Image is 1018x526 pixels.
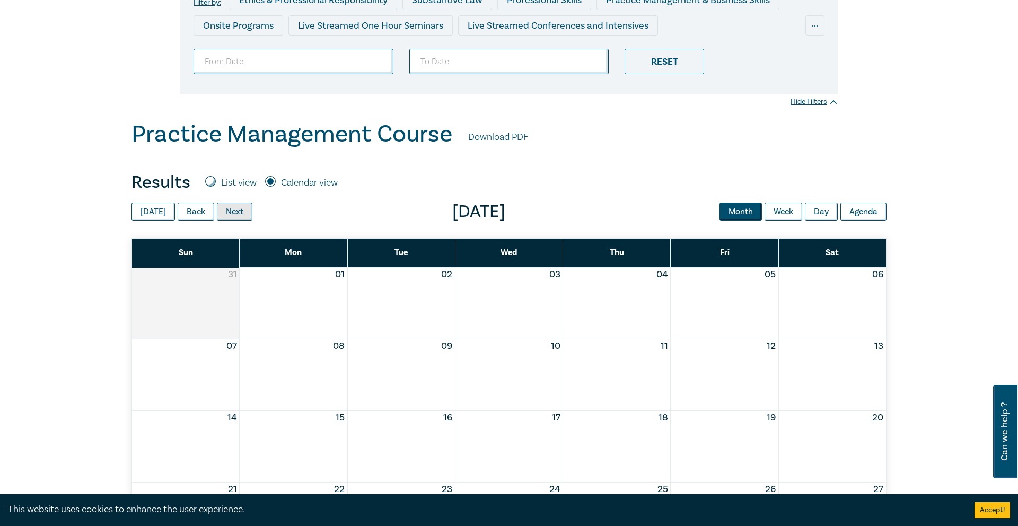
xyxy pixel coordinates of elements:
[999,391,1010,472] span: Can we help ?
[217,203,252,221] button: Next
[221,176,257,190] label: List view
[8,503,959,516] div: This website uses cookies to enhance the user experience.
[458,15,658,36] div: Live Streamed Conferences and Intensives
[228,483,237,496] button: 21
[975,502,1010,518] button: Accept cookies
[549,268,560,282] button: 03
[252,201,705,222] span: [DATE]
[720,247,730,258] span: Fri
[765,483,776,496] button: 26
[228,268,237,282] button: 31
[791,97,838,107] div: Hide Filters
[441,268,452,282] button: 02
[468,130,528,144] a: Download PDF
[659,411,668,425] button: 18
[872,268,883,282] button: 06
[661,339,668,353] button: 11
[394,247,408,258] span: Tue
[441,339,452,353] button: 09
[719,203,762,221] button: Month
[285,247,302,258] span: Mon
[178,203,214,221] button: Back
[194,15,283,36] div: Onsite Programs
[227,411,237,425] button: 14
[226,339,237,353] button: 07
[767,411,776,425] button: 19
[552,411,560,425] button: 17
[179,247,193,258] span: Sun
[551,339,560,353] button: 10
[194,41,362,61] div: Live Streamed Practical Workshops
[873,483,883,496] button: 27
[549,483,560,496] button: 24
[501,247,517,258] span: Wed
[767,339,776,353] button: 12
[334,483,345,496] button: 22
[131,203,175,221] button: [DATE]
[336,411,345,425] button: 15
[333,339,345,353] button: 08
[442,483,452,496] button: 23
[805,15,824,36] div: ...
[288,15,453,36] div: Live Streamed One Hour Seminars
[840,203,887,221] button: Agenda
[872,411,883,425] button: 20
[805,203,838,221] button: Day
[494,41,610,61] div: 10 CPD Point Packages
[656,268,668,282] button: 04
[131,172,190,193] h4: Results
[367,41,489,61] div: Pre-Recorded Webcasts
[194,49,393,74] input: From Date
[625,49,704,74] div: Reset
[874,339,883,353] button: 13
[131,120,452,148] h1: Practice Management Course
[826,247,839,258] span: Sat
[657,483,668,496] button: 25
[443,411,452,425] button: 16
[765,203,802,221] button: Week
[610,247,624,258] span: Thu
[281,176,338,190] label: Calendar view
[616,41,713,61] div: National Programs
[335,268,345,282] button: 01
[765,268,776,282] button: 05
[409,49,609,74] input: To Date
